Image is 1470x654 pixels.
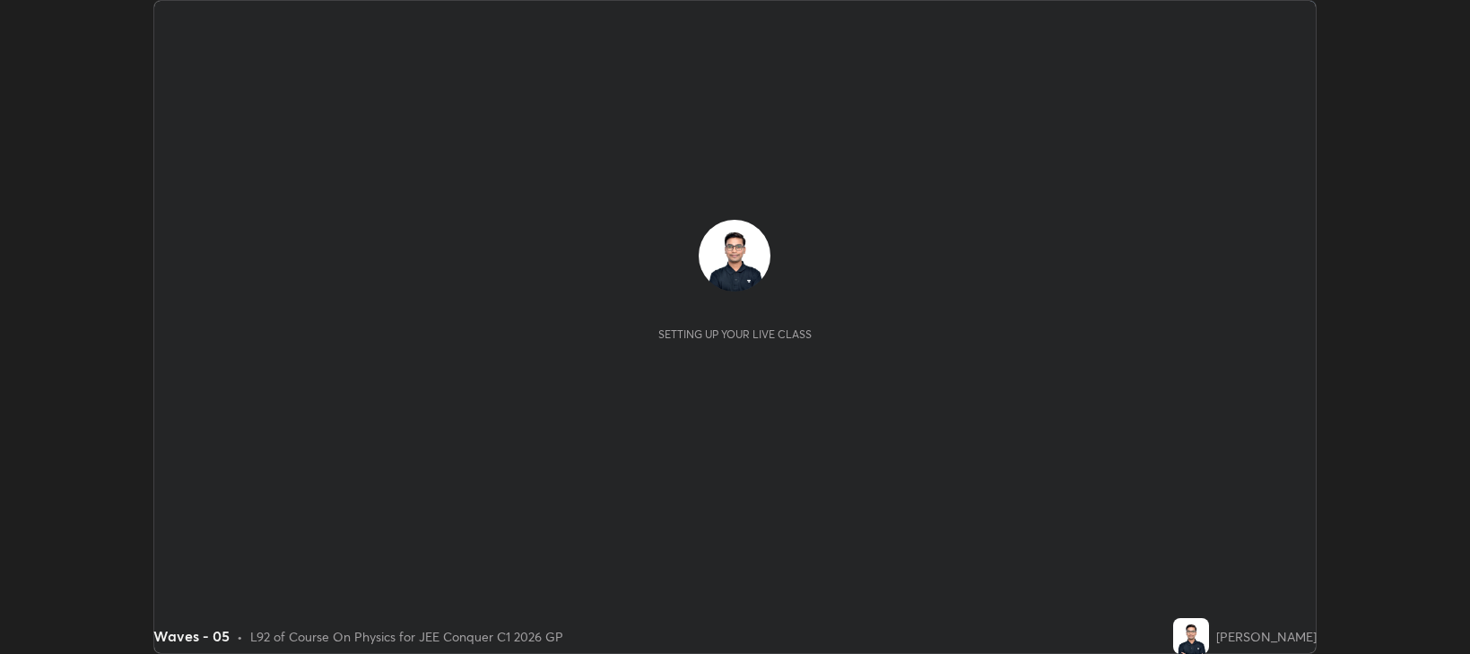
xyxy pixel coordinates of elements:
img: 37aae379bbc94e87a747325de2c98c16.jpg [1173,618,1209,654]
img: 37aae379bbc94e87a747325de2c98c16.jpg [699,220,770,292]
div: [PERSON_NAME] [1216,627,1317,646]
div: Waves - 05 [153,625,230,647]
div: L92 of Course On Physics for JEE Conquer C1 2026 GP [250,627,563,646]
div: Setting up your live class [658,327,812,341]
div: • [237,627,243,646]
